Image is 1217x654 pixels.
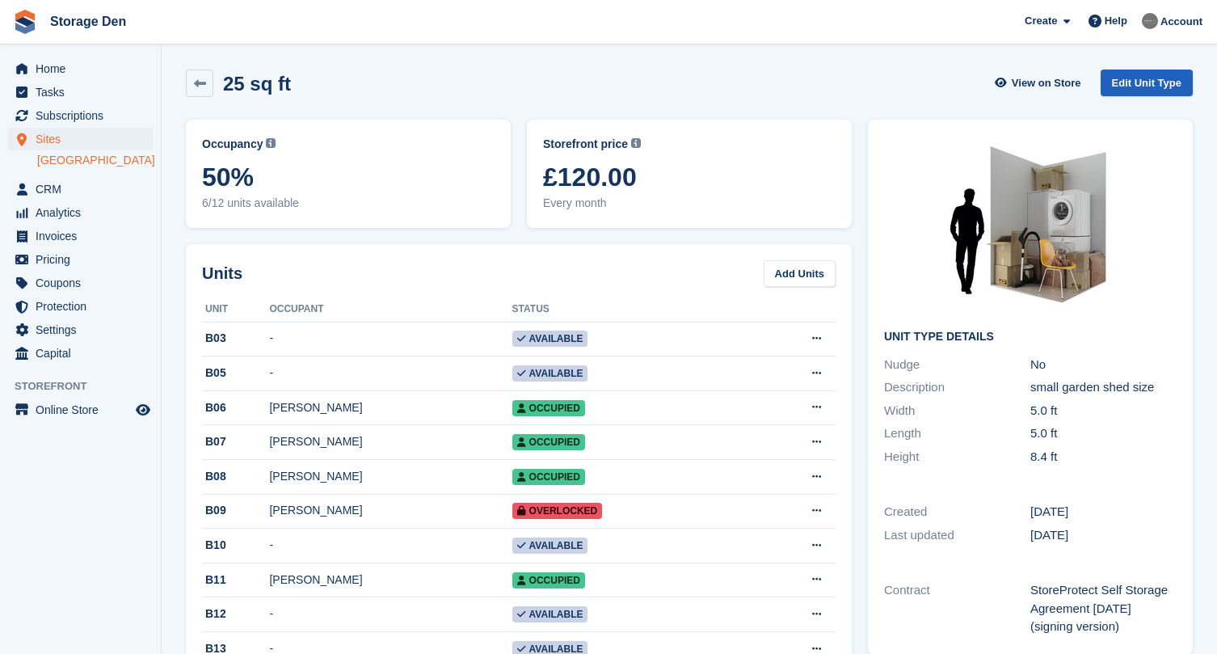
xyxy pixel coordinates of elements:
div: B12 [202,605,269,622]
div: [PERSON_NAME] [269,468,512,485]
h2: Unit Type details [884,331,1177,344]
a: menu [8,201,153,224]
div: [PERSON_NAME] [269,433,512,450]
span: £120.00 [543,162,836,192]
td: - [269,529,512,563]
div: small garden shed size [1030,378,1177,397]
span: Subscriptions [36,104,133,127]
span: 50% [202,162,495,192]
div: [DATE] [1030,503,1177,521]
th: Occupant [269,297,512,323]
span: Help [1105,13,1127,29]
a: View on Store [993,70,1088,96]
span: Occupied [512,434,585,450]
a: menu [8,178,153,200]
span: Storefront price [543,136,628,153]
div: [PERSON_NAME] [269,502,512,519]
div: [DATE] [1030,526,1177,545]
span: Account [1160,14,1202,30]
div: B03 [202,330,269,347]
img: 25-sqft-unit.jpg [909,136,1152,318]
th: Status [512,297,747,323]
span: Analytics [36,201,133,224]
div: No [1030,356,1177,374]
span: Occupancy [202,136,263,153]
div: B06 [202,399,269,416]
span: CRM [36,178,133,200]
div: Height [884,448,1030,466]
span: Available [512,606,588,622]
a: menu [8,319,153,341]
a: menu [8,272,153,294]
img: stora-icon-8386f47178a22dfd0bd8f6a31ec36ba5ce8667c1dd55bd0f319d3a0aa187defe.svg [13,10,37,34]
a: Edit Unit Type [1101,70,1193,96]
span: Protection [36,295,133,318]
a: menu [8,128,153,150]
div: StoreProtect Self Storage Agreement [DATE] (signing version) [1030,581,1177,636]
div: Contract [884,581,1030,636]
div: Nudge [884,356,1030,374]
div: B08 [202,468,269,485]
span: Online Store [36,399,133,421]
a: [GEOGRAPHIC_DATA] [37,153,153,168]
span: Tasks [36,81,133,103]
a: menu [8,399,153,421]
div: 8.4 ft [1030,448,1177,466]
img: icon-info-grey-7440780725fd019a000dd9b08b2336e03edf1995a4989e88bcd33f0948082b44.svg [266,138,276,148]
a: menu [8,57,153,80]
span: Home [36,57,133,80]
span: 6/12 units available [202,195,495,212]
div: B11 [202,572,269,589]
span: Occupied [512,469,585,485]
img: Brian Barbour [1142,13,1158,29]
a: menu [8,248,153,271]
span: Overlocked [512,503,603,519]
span: Invoices [36,225,133,247]
span: Coupons [36,272,133,294]
a: Preview store [133,400,153,420]
div: 5.0 ft [1030,402,1177,420]
span: View on Store [1012,75,1081,91]
div: B10 [202,537,269,554]
h2: Units [202,261,242,285]
div: 5.0 ft [1030,424,1177,443]
span: Capital [36,342,133,365]
div: [PERSON_NAME] [269,572,512,589]
div: Length [884,424,1030,443]
img: icon-info-grey-7440780725fd019a000dd9b08b2336e03edf1995a4989e88bcd33f0948082b44.svg [631,138,641,148]
div: Last updated [884,526,1030,545]
a: menu [8,295,153,318]
span: Available [512,538,588,554]
span: Occupied [512,572,585,589]
td: - [269,322,512,357]
a: menu [8,342,153,365]
span: Available [512,365,588,382]
h2: 25 sq ft [223,73,291,95]
td: - [269,357,512,391]
span: Available [512,331,588,347]
span: Occupied [512,400,585,416]
a: Storage Den [44,8,133,35]
a: menu [8,104,153,127]
a: menu [8,81,153,103]
div: [PERSON_NAME] [269,399,512,416]
div: B07 [202,433,269,450]
span: Storefront [15,378,161,395]
span: Sites [36,128,133,150]
div: Description [884,378,1030,397]
a: Add Units [764,260,836,287]
td: - [269,597,512,632]
span: Pricing [36,248,133,271]
div: B09 [202,502,269,519]
div: Width [884,402,1030,420]
th: Unit [202,297,269,323]
div: B05 [202,365,269,382]
a: menu [8,225,153,247]
div: Created [884,503,1030,521]
span: Create [1025,13,1057,29]
span: Settings [36,319,133,341]
span: Every month [543,195,836,212]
